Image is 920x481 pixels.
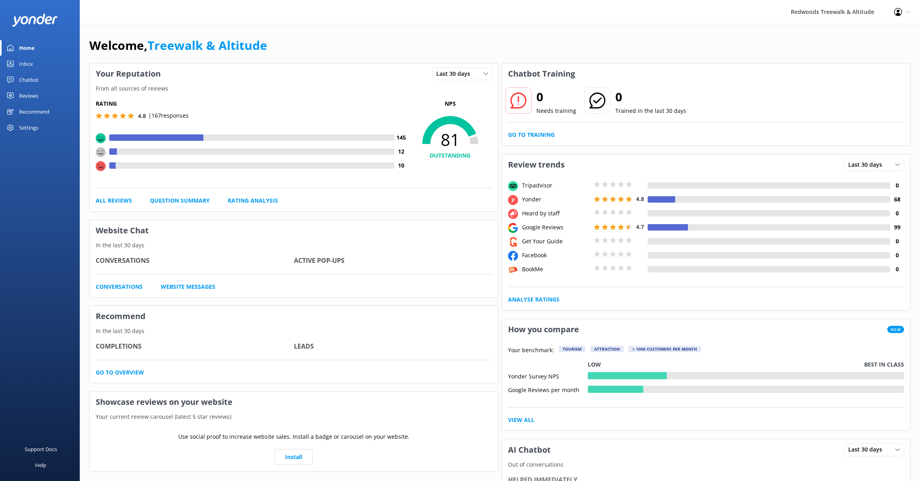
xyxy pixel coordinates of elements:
[90,220,498,241] h3: Website Chat
[19,88,38,104] div: Reviews
[615,87,686,106] h2: 0
[508,416,534,424] a: View All
[90,241,498,250] p: In the last 30 days
[508,295,559,304] a: Analyse Ratings
[90,327,498,335] p: In the last 30 days
[178,432,410,441] p: Use social proof to increase website sales. Install a badge or carousel on your website.
[502,319,585,340] h3: How you compare
[520,251,592,260] div: Facebook
[890,265,904,274] h4: 0
[887,326,904,333] span: New
[408,130,492,150] span: 81
[90,412,498,421] p: Your current review carousel (latest 5 star reviews)
[520,195,592,204] div: Yonder
[590,346,624,352] div: Attraction
[848,160,887,169] span: Last 30 days
[19,72,39,88] div: Chatbot
[890,251,904,260] h4: 0
[520,237,592,246] div: Get Your Guide
[275,449,313,465] a: Install
[96,256,294,266] h4: Conversations
[148,111,189,120] p: | 167 responses
[502,63,581,84] h3: Chatbot Training
[394,133,408,142] h4: 145
[19,40,35,56] div: Home
[96,282,143,291] a: Conversations
[90,306,498,327] h3: Recommend
[890,181,904,190] h4: 0
[502,460,910,469] p: Out of conversations
[615,106,686,115] p: Trained in the last 30 days
[502,440,557,460] h3: AI Chatbot
[96,368,144,377] a: Go to overview
[864,360,904,369] p: Best in class
[636,223,644,231] span: 4.7
[890,223,904,232] h4: 99
[408,151,492,160] h4: OUTSTANDING
[19,104,49,120] div: Recommend
[96,196,132,205] a: All Reviews
[19,120,38,136] div: Settings
[35,457,46,473] div: Help
[520,209,592,218] div: Heard by staff
[12,14,58,27] img: yonder-white-logo.png
[559,346,585,352] div: Tourism
[294,341,492,352] h4: Leads
[502,154,571,175] h3: Review trends
[394,161,408,170] h4: 10
[520,223,592,232] div: Google Reviews
[394,147,408,156] h4: 12
[408,99,492,108] p: NPS
[228,196,278,205] a: Rating Analysis
[138,112,146,120] span: 4.8
[588,360,601,369] p: Low
[19,56,33,72] div: Inbox
[628,346,701,352] div: > 1000 customers per month
[294,256,492,266] h4: Active Pop-ups
[96,341,294,352] h4: Completions
[161,282,215,291] a: Website Messages
[636,195,644,203] span: 4.8
[536,106,576,115] p: Needs training
[890,209,904,218] h4: 0
[536,87,576,106] h2: 0
[89,36,267,55] h1: Welcome,
[890,237,904,246] h4: 0
[436,69,475,78] span: Last 30 days
[520,265,592,274] div: BookMe
[25,441,57,457] div: Support Docs
[96,99,408,108] h5: Rating
[90,84,498,93] p: From all sources of reviews
[508,346,554,355] p: Your benchmark:
[508,130,555,139] a: Go to Training
[848,445,887,454] span: Last 30 days
[90,392,498,412] h3: Showcase reviews on your website
[890,195,904,204] h4: 68
[520,181,592,190] div: Tripadvisor
[508,372,588,379] div: Yonder Survey NPS
[150,196,210,205] a: Question Summary
[90,63,167,84] h3: Your Reputation
[148,37,267,53] a: Treewalk & Altitude
[508,386,588,393] div: Google Reviews per month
